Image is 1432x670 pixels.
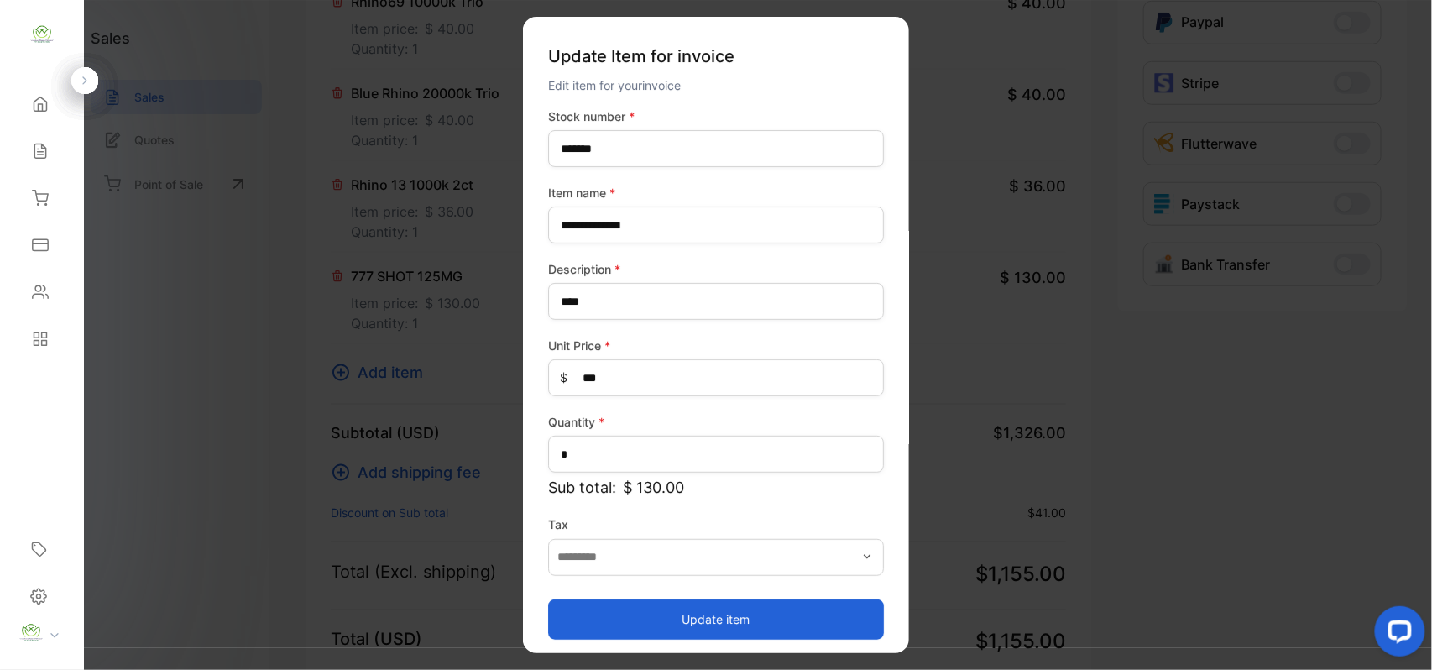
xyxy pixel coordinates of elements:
span: $ [560,369,567,386]
span: $ 130.00 [623,476,684,499]
span: Edit item for your invoice [548,78,681,92]
label: Unit Price [548,337,884,354]
img: logo [29,22,55,47]
img: profile [18,620,44,646]
label: Item name [548,184,884,202]
label: Stock number [548,107,884,125]
label: Description [548,260,884,278]
label: Tax [548,516,884,533]
label: Quantity [548,413,884,431]
p: Sub total: [548,476,884,499]
p: Update Item for invoice [548,37,884,76]
iframe: LiveChat chat widget [1361,599,1432,670]
button: Update item [548,599,884,639]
